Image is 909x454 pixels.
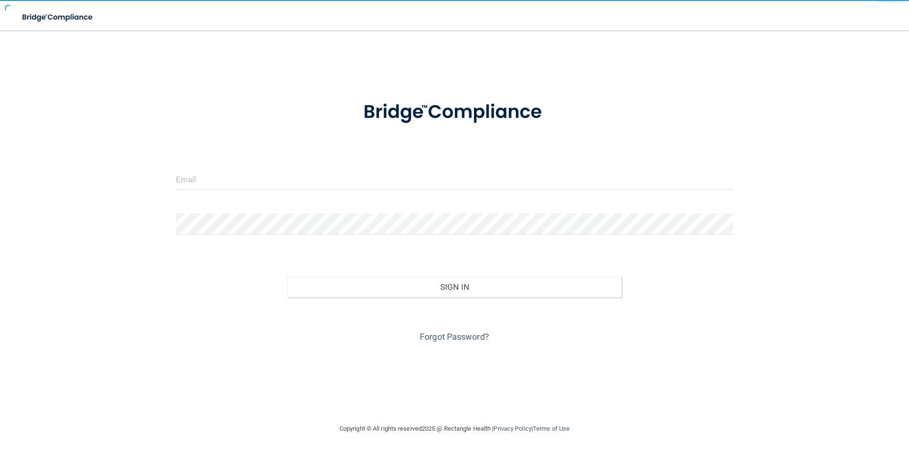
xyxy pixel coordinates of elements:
a: Privacy Policy [493,425,531,432]
button: Sign In [287,276,622,297]
img: bridge_compliance_login_screen.278c3ca4.svg [14,8,102,27]
img: bridge_compliance_login_screen.278c3ca4.svg [344,88,565,137]
input: Email [176,168,734,190]
div: Copyright © All rights reserved 2025 @ Rectangle Health | | [281,414,628,444]
a: Forgot Password? [420,332,489,342]
a: Terms of Use [533,425,570,432]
